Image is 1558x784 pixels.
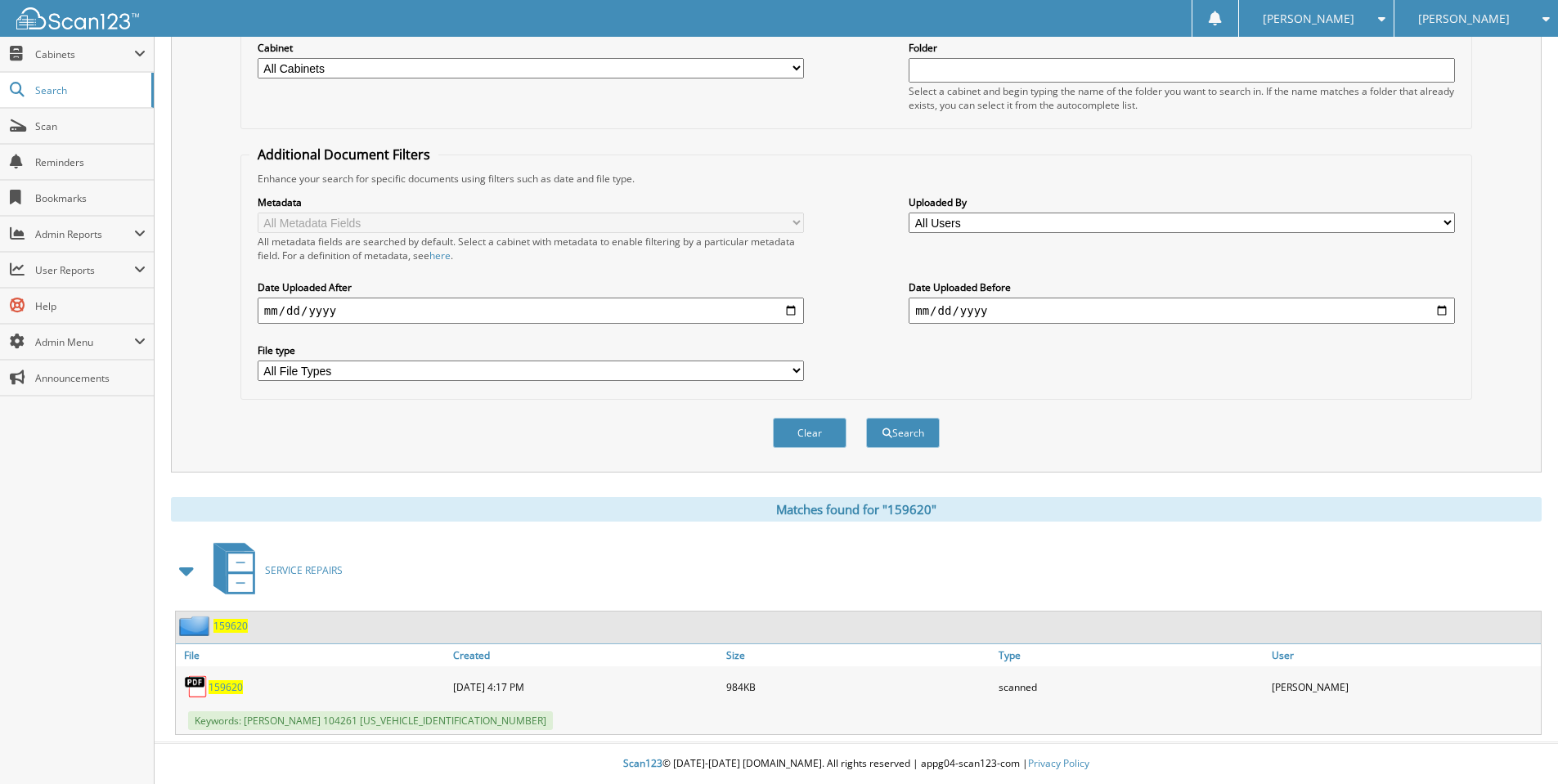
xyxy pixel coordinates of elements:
iframe: Chat Widget [1476,706,1558,784]
label: Metadata [258,195,804,209]
span: Help [35,299,146,313]
button: Search [866,418,940,448]
label: File type [258,343,804,357]
label: Date Uploaded After [258,280,804,294]
span: Admin Menu [35,335,134,349]
span: Scan123 [623,756,662,770]
a: User [1268,644,1541,666]
a: 159620 [209,680,243,694]
span: Bookmarks [35,191,146,205]
span: Scan [35,119,146,133]
span: Cabinets [35,47,134,61]
label: Uploaded By [909,195,1455,209]
span: User Reports [35,263,134,277]
div: [DATE] 4:17 PM [449,670,722,703]
a: SERVICE REPAIRS [204,538,343,603]
a: Size [722,644,995,666]
span: [PERSON_NAME] [1418,14,1510,24]
a: Created [449,644,722,666]
label: Cabinet [258,41,804,55]
div: 984KB [722,670,995,703]
input: start [258,298,804,324]
input: end [909,298,1455,324]
label: Folder [909,41,1455,55]
img: scan123-logo-white.svg [16,7,139,29]
span: SERVICE REPAIRS [265,563,343,577]
a: Type [995,644,1268,666]
legend: Additional Document Filters [249,146,438,164]
span: Search [35,83,143,97]
img: folder2.png [179,616,213,636]
div: [PERSON_NAME] [1268,670,1541,703]
div: scanned [995,670,1268,703]
div: Matches found for "159620" [171,497,1542,522]
a: Privacy Policy [1028,756,1089,770]
a: here [429,249,451,262]
span: Keywords: [PERSON_NAME] 104261 [US_VEHICLE_IDENTIFICATION_NUMBER] [188,711,553,730]
span: [PERSON_NAME] [1263,14,1354,24]
span: Announcements [35,371,146,385]
img: PDF.png [184,674,209,699]
a: File [176,644,449,666]
div: Enhance your search for specific documents using filters such as date and file type. [249,172,1463,186]
div: Select a cabinet and begin typing the name of the folder you want to search in. If the name match... [909,84,1455,112]
label: Date Uploaded Before [909,280,1455,294]
div: © [DATE]-[DATE] [DOMAIN_NAME]. All rights reserved | appg04-scan123-com | [155,744,1558,784]
div: All metadata fields are searched by default. Select a cabinet with metadata to enable filtering b... [258,235,804,262]
span: Admin Reports [35,227,134,241]
span: Reminders [35,155,146,169]
button: Clear [773,418,846,448]
a: 159620 [213,619,248,633]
